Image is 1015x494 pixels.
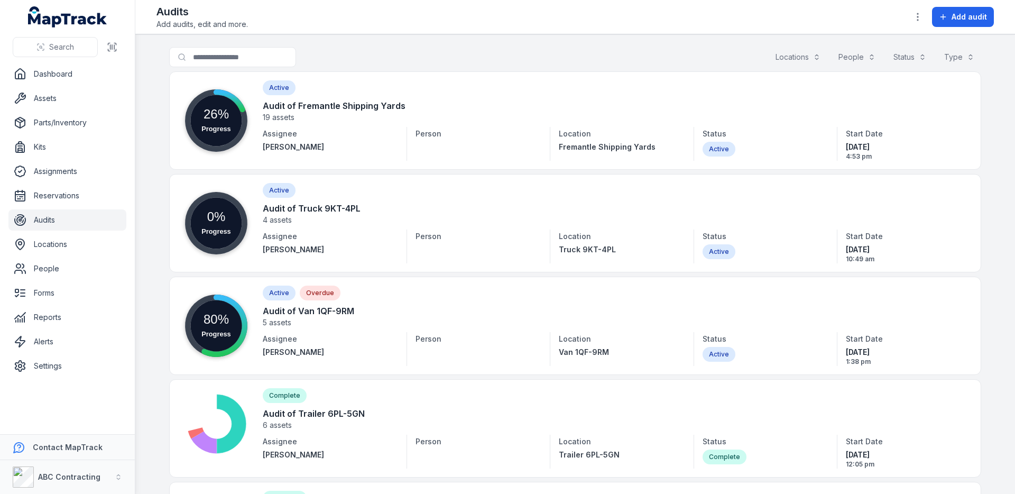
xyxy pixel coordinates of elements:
[156,19,248,30] span: Add audits, edit and more.
[156,4,248,19] h2: Audits
[263,450,398,460] a: [PERSON_NAME]
[8,112,126,133] a: Parts/Inventory
[846,142,964,152] span: [DATE]
[846,460,964,469] span: 12:05 pm
[8,63,126,85] a: Dashboard
[769,47,827,67] button: Locations
[937,47,981,67] button: Type
[263,142,398,152] a: [PERSON_NAME]
[846,244,964,263] time: 18/09/2025, 10:49:23 am
[846,347,964,366] time: 17/09/2025, 1:38:40 pm
[559,244,677,255] a: Truck 9KT-4PL
[8,88,126,109] a: Assets
[846,450,964,460] span: [DATE]
[13,37,98,57] button: Search
[8,282,126,304] a: Forms
[703,142,735,157] div: Active
[846,347,964,358] span: [DATE]
[8,234,126,255] a: Locations
[8,161,126,182] a: Assignments
[33,443,103,452] strong: Contact MapTrack
[8,258,126,279] a: People
[887,47,933,67] button: Status
[8,307,126,328] a: Reports
[559,347,677,358] a: Van 1QF-9RM
[8,209,126,231] a: Audits
[8,355,126,377] a: Settings
[8,185,126,206] a: Reservations
[28,6,107,28] a: MapTrack
[49,42,74,52] span: Search
[559,450,620,459] span: Trailer 6PL-5GN
[846,358,964,366] span: 1:38 pm
[559,142,677,152] a: Fremantle Shipping Yards
[703,347,735,362] div: Active
[559,347,609,356] span: Van 1QF-9RM
[846,450,964,469] time: 16/09/2025, 12:05:11 pm
[559,450,677,460] a: Trailer 6PL-5GN
[8,136,126,158] a: Kits
[846,244,964,255] span: [DATE]
[38,472,100,481] strong: ABC Contracting
[559,245,616,254] span: Truck 9KT-4PL
[263,244,398,255] a: [PERSON_NAME]
[846,142,964,161] time: 18/09/2025, 4:53:02 pm
[832,47,882,67] button: People
[846,152,964,161] span: 4:53 pm
[952,12,987,22] span: Add audit
[703,244,735,259] div: Active
[846,255,964,263] span: 10:49 am
[263,347,398,358] a: [PERSON_NAME]
[559,142,656,151] span: Fremantle Shipping Yards
[8,331,126,352] a: Alerts
[932,7,994,27] button: Add audit
[703,450,746,464] div: Complete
